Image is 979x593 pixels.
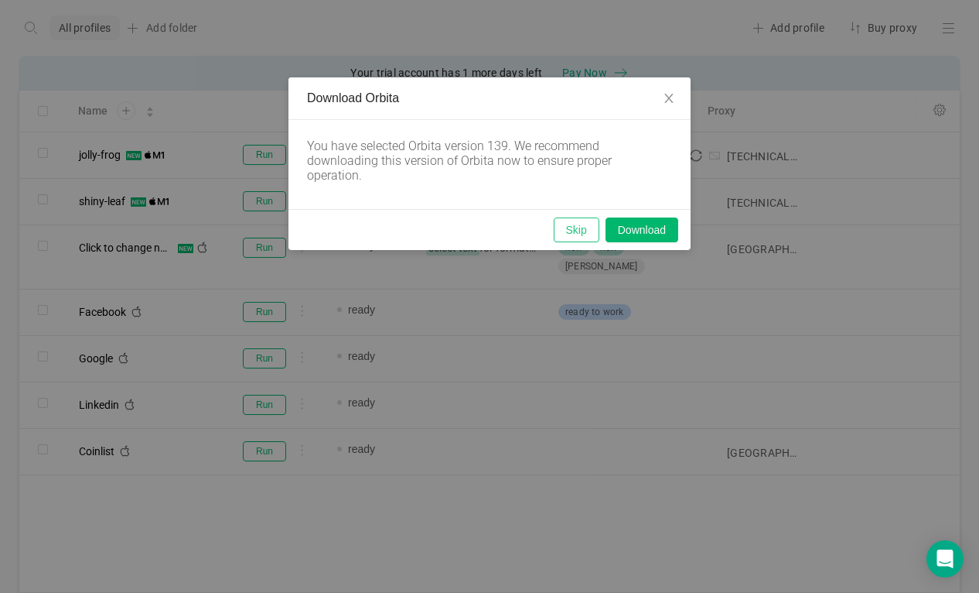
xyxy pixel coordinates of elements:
div: Download Orbita [307,90,672,107]
button: Close [647,77,691,121]
i: icon: close [663,92,675,105]
button: Skip [554,218,599,242]
div: Open Intercom Messenger [926,540,964,578]
div: You have selected Orbita version 139. We recommend downloading this version of Orbita now to ensu... [307,139,647,183]
button: Download [605,218,678,242]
